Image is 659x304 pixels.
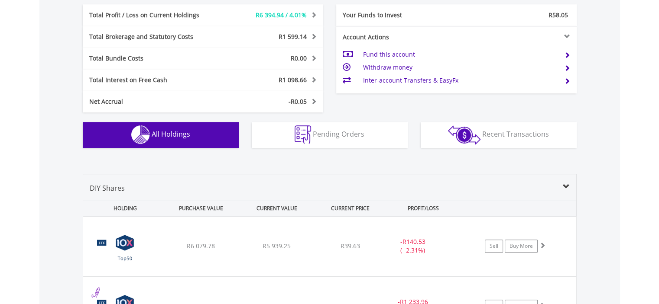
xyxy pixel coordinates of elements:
div: PURCHASE VALUE [164,200,238,216]
span: Recent Transactions [482,129,549,139]
div: CURRENT PRICE [315,200,384,216]
div: Total Interest on Free Cash [83,76,223,84]
span: R1 599.14 [279,32,307,41]
a: Sell [485,240,503,253]
div: Net Accrual [83,97,223,106]
span: -R0.05 [289,97,307,106]
div: HOLDING [84,200,162,216]
span: DIY Shares [90,183,125,193]
td: Fund this account [363,48,557,61]
a: Buy More [505,240,538,253]
span: R6 079.78 [187,242,215,250]
div: Total Bundle Costs [83,54,223,63]
div: Total Profit / Loss on Current Holdings [83,11,223,19]
img: pending_instructions-wht.png [295,125,311,144]
span: R39.63 [341,242,360,250]
div: - (- 2.31%) [380,237,446,255]
span: R140.53 [403,237,425,246]
td: Withdraw money [363,61,557,74]
img: transactions-zar-wht.png [448,125,480,144]
button: All Holdings [83,122,239,148]
span: R0.00 [291,54,307,62]
button: Recent Transactions [421,122,577,148]
div: PROFIT/LOSS [386,200,461,216]
img: TFSA.CTOP50.png [88,227,162,274]
div: Total Brokerage and Statutory Costs [83,32,223,41]
img: holdings-wht.png [131,125,150,144]
div: Your Funds to Invest [336,11,457,19]
div: Account Actions [336,33,457,42]
span: R6 394.94 / 4.01% [256,11,307,19]
span: R1 098.66 [279,76,307,84]
span: Pending Orders [313,129,364,139]
span: R58.05 [549,11,568,19]
div: CURRENT VALUE [240,200,314,216]
span: R5 939.25 [263,242,291,250]
button: Pending Orders [252,122,408,148]
td: Inter-account Transfers & EasyFx [363,74,557,87]
span: All Holdings [152,129,190,139]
